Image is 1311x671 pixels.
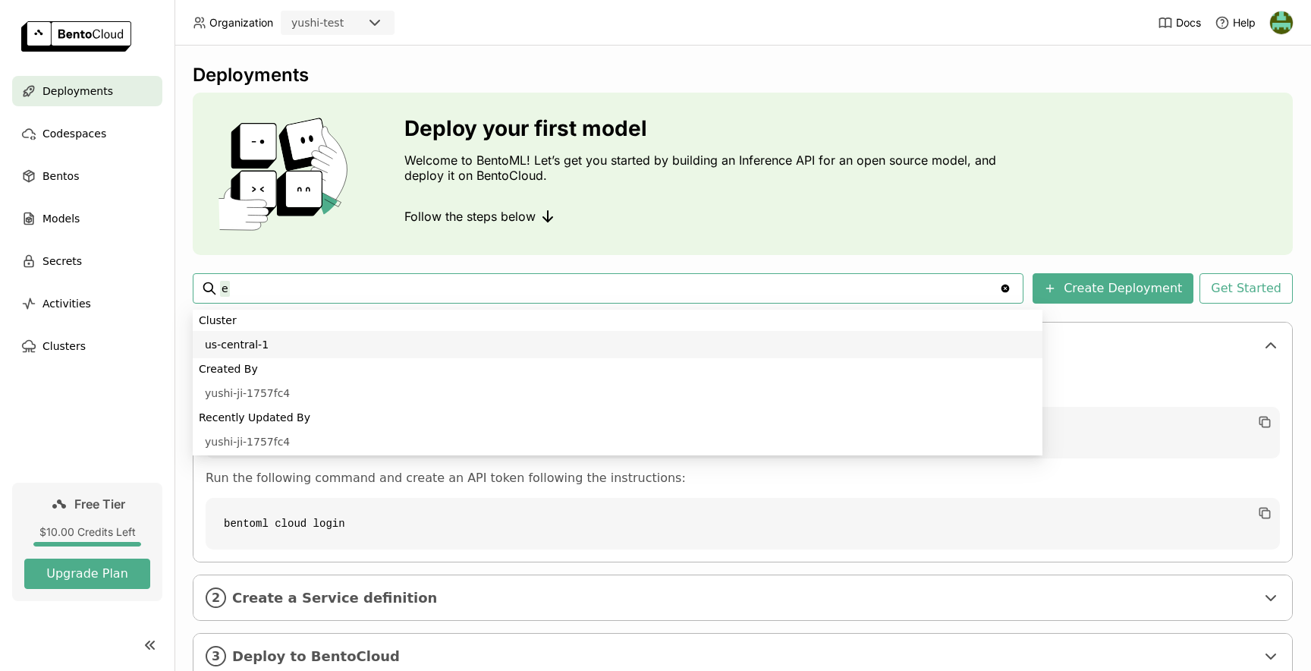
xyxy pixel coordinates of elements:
code: bentoml cloud login [206,498,1280,550]
span: Secrets [42,252,82,270]
div: 2Create a Service definition [193,575,1292,620]
span: Activities [42,295,91,313]
a: Bentos [12,161,162,191]
img: logo [21,21,131,52]
a: Free Tier$10.00 Credits LeftUpgrade Plan [12,483,162,601]
svg: Clear value [999,282,1011,295]
a: Deployments [12,76,162,106]
span: Models [42,209,80,228]
div: $10.00 Credits Left [24,525,150,539]
p: Welcome to BentoML! Let’s get you started by building an Inference API for an open source model, ... [404,153,1004,183]
i: 3 [206,646,226,666]
li: yushi-ji-1757fc4 [193,380,1042,407]
span: Deploy to BentoCloud [232,648,1256,665]
input: Search [220,276,999,301]
span: Organization [209,16,273,30]
img: Yushi Ji [1270,11,1293,34]
a: Models [12,203,162,234]
input: Selected yushi-test. [345,16,347,31]
span: Clusters [42,337,86,355]
span: Free Tier [74,496,125,512]
a: Docs [1158,15,1201,30]
button: Create Deployment [1033,273,1193,304]
button: Get Started [1199,273,1293,304]
img: cover onboarding [205,117,368,231]
span: Follow the steps below [404,209,536,224]
span: Deployments [42,82,113,100]
div: yushi-test [291,15,344,30]
h3: Deploy your first model [404,116,1004,140]
li: Cluster [193,310,1042,331]
div: Deployments [193,64,1293,87]
span: Docs [1176,16,1201,30]
li: yushi-ji-1757fc4 [193,428,1042,455]
a: Secrets [12,246,162,276]
li: Created By [193,358,1042,380]
li: Recently Updated By [193,407,1042,428]
a: Clusters [12,331,162,361]
button: Upgrade Plan [24,559,150,589]
ul: Menu [193,310,1042,455]
li: us-central-1 [193,331,1042,358]
span: Help [1233,16,1256,30]
span: Codespaces [42,124,106,143]
p: Run the following command and create an API token following the instructions: [206,471,1280,486]
a: Activities [12,288,162,319]
i: 2 [206,588,226,608]
div: Help [1215,15,1256,30]
a: Codespaces [12,118,162,149]
span: Bentos [42,167,79,185]
span: Create a Service definition [232,590,1256,606]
